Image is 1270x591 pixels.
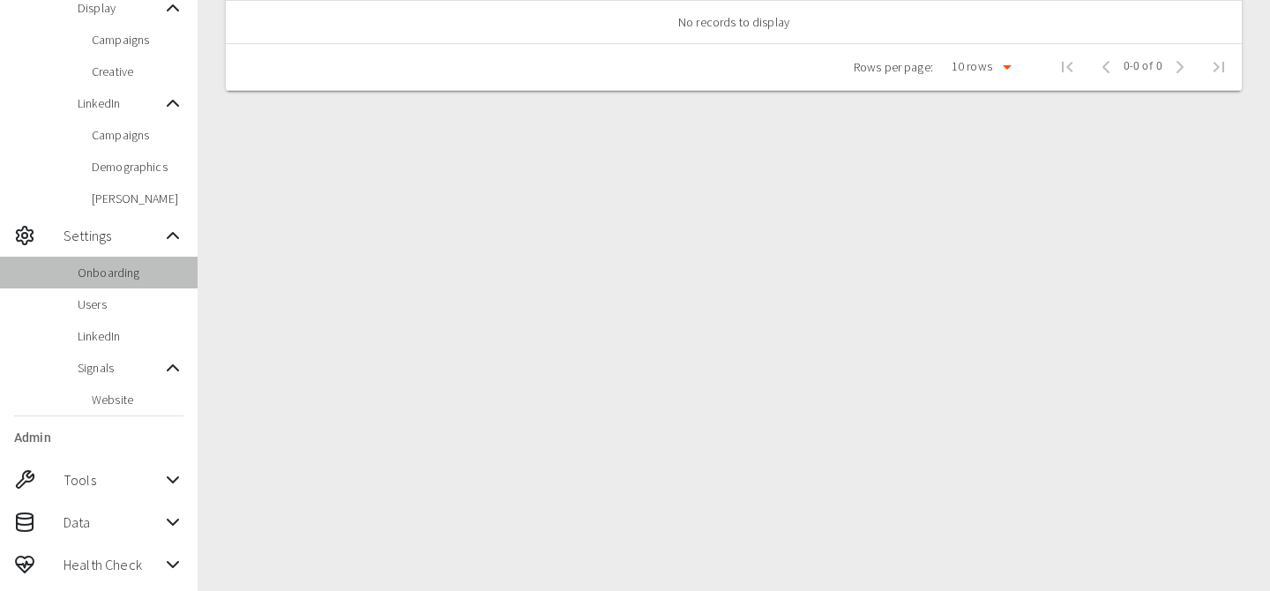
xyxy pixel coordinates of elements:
[92,63,183,80] span: Creative
[947,57,997,75] div: 10 rows
[78,327,183,345] span: LinkedIn
[78,295,183,313] span: Users
[92,158,183,176] span: Demographics
[63,469,162,490] span: Tools
[78,264,183,281] span: Onboarding
[1088,49,1124,85] span: Previous Page
[1162,49,1198,85] span: Next Page
[78,94,162,112] span: LinkedIn
[92,391,183,408] span: Website
[1198,46,1240,88] span: Last Page
[92,31,183,49] span: Campaigns
[63,554,162,575] span: Health Check
[940,54,1018,79] div: 10 rows
[854,58,933,76] p: Rows per page:
[78,359,162,377] span: Signals
[92,190,183,207] span: [PERSON_NAME]
[1124,58,1162,76] span: 0-0 of 0
[63,512,162,533] span: Data
[92,126,183,144] span: Campaigns
[63,225,162,246] span: Settings
[1046,46,1088,88] span: First Page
